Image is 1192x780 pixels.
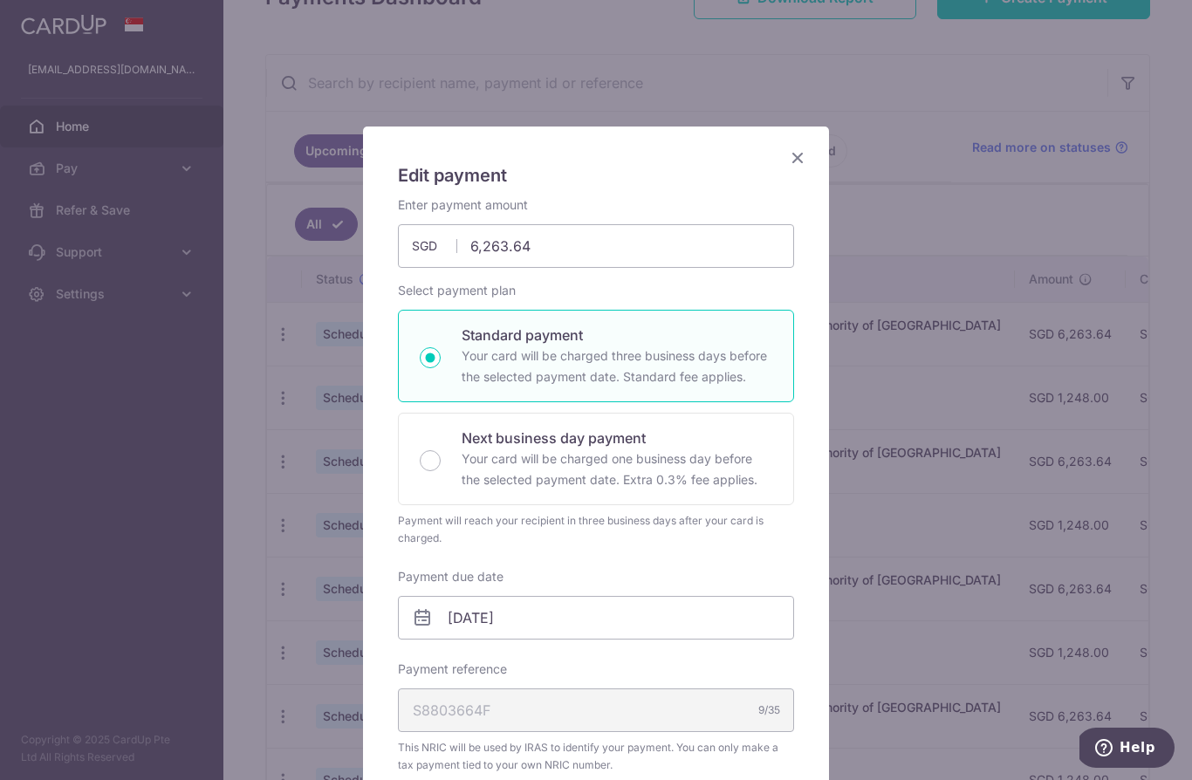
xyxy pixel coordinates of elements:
[398,161,794,189] h5: Edit payment
[398,196,528,214] label: Enter payment amount
[398,224,794,268] input: 0.00
[398,660,507,678] label: Payment reference
[787,147,808,168] button: Close
[462,428,772,448] p: Next business day payment
[462,325,772,346] p: Standard payment
[1079,728,1175,771] iframe: Opens a widget where you can find more information
[398,568,504,585] label: Payment due date
[398,596,794,640] input: DD / MM / YYYY
[398,512,794,547] div: Payment will reach your recipient in three business days after your card is charged.
[398,739,794,774] span: This NRIC will be used by IRAS to identify your payment. You can only make a tax payment tied to ...
[412,237,457,255] span: SGD
[462,346,772,387] p: Your card will be charged three business days before the selected payment date. Standard fee appl...
[398,282,516,299] label: Select payment plan
[462,448,772,490] p: Your card will be charged one business day before the selected payment date. Extra 0.3% fee applies.
[758,701,780,719] div: 9/35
